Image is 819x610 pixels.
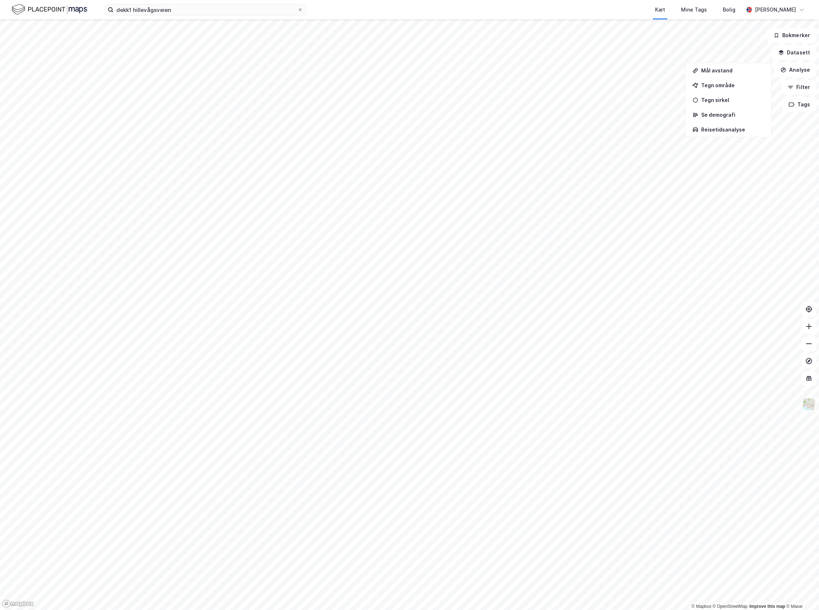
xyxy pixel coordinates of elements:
button: Filter [782,80,816,94]
button: Datasett [772,45,816,60]
div: Mål avstand [701,67,764,74]
div: Mine Tags [681,5,707,14]
div: Se demografi [701,112,764,118]
button: Tags [783,97,816,112]
div: Bolig [723,5,735,14]
a: Improve this map [749,604,785,609]
div: Kontrollprogram for chat [783,575,819,610]
div: Reisetidsanalyse [701,126,764,133]
a: Mapbox homepage [2,600,34,608]
div: Kart [655,5,665,14]
div: Tegn sirkel [701,97,764,103]
img: logo.f888ab2527a4732fd821a326f86c7f29.svg [12,3,87,16]
input: Søk på adresse, matrikkel, gårdeiere, leietakere eller personer [113,4,297,15]
img: Z [802,397,816,411]
div: Tegn område [701,82,764,88]
a: Mapbox [691,604,711,609]
button: Analyse [774,63,816,77]
a: OpenStreetMap [713,604,748,609]
button: Bokmerker [767,28,816,43]
div: [PERSON_NAME] [755,5,796,14]
iframe: Chat Widget [783,575,819,610]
